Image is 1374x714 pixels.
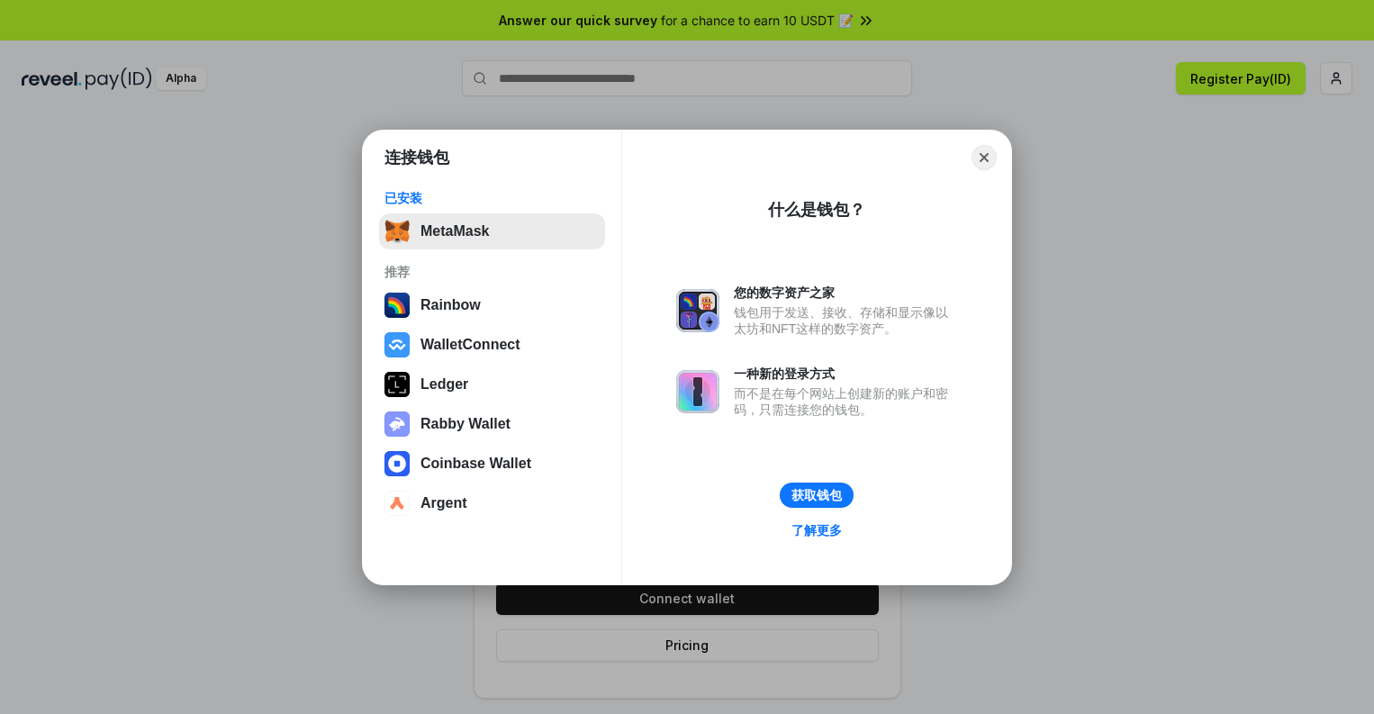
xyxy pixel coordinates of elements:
div: Argent [420,495,467,511]
div: WalletConnect [420,337,520,353]
div: 了解更多 [791,522,842,538]
button: MetaMask [379,213,605,249]
img: svg+xml,%3Csvg%20xmlns%3D%22http%3A%2F%2Fwww.w3.org%2F2000%2Fsvg%22%20fill%3D%22none%22%20viewBox... [676,289,719,332]
div: 已安装 [384,190,600,206]
div: Coinbase Wallet [420,456,531,472]
div: 获取钱包 [791,487,842,503]
div: 什么是钱包？ [768,199,865,221]
button: Close [972,145,997,170]
button: Rabby Wallet [379,406,605,442]
img: svg+xml,%3Csvg%20width%3D%2228%22%20height%3D%2228%22%20viewBox%3D%220%200%2028%2028%22%20fill%3D... [384,332,410,357]
img: svg+xml,%3Csvg%20width%3D%2228%22%20height%3D%2228%22%20viewBox%3D%220%200%2028%2028%22%20fill%3D... [384,451,410,476]
button: Rainbow [379,287,605,323]
div: 推荐 [384,264,600,280]
div: MetaMask [420,223,489,240]
div: Ledger [420,376,468,393]
button: WalletConnect [379,327,605,363]
div: Rainbow [420,297,481,313]
img: svg+xml,%3Csvg%20width%3D%2228%22%20height%3D%2228%22%20viewBox%3D%220%200%2028%2028%22%20fill%3D... [384,491,410,516]
div: Rabby Wallet [420,416,511,432]
div: 您的数字资产之家 [734,285,957,301]
img: svg+xml,%3Csvg%20width%3D%22120%22%20height%3D%22120%22%20viewBox%3D%220%200%20120%20120%22%20fil... [384,293,410,318]
div: 钱包用于发送、接收、存储和显示像以太坊和NFT这样的数字资产。 [734,304,957,337]
img: svg+xml,%3Csvg%20fill%3D%22none%22%20height%3D%2233%22%20viewBox%3D%220%200%2035%2033%22%20width%... [384,219,410,244]
div: 而不是在每个网站上创建新的账户和密码，只需连接您的钱包。 [734,385,957,418]
img: svg+xml,%3Csvg%20xmlns%3D%22http%3A%2F%2Fwww.w3.org%2F2000%2Fsvg%22%20fill%3D%22none%22%20viewBox... [676,370,719,413]
a: 了解更多 [781,519,853,542]
img: svg+xml,%3Csvg%20xmlns%3D%22http%3A%2F%2Fwww.w3.org%2F2000%2Fsvg%22%20fill%3D%22none%22%20viewBox... [384,411,410,437]
div: 一种新的登录方式 [734,366,957,382]
button: 获取钱包 [780,483,854,508]
img: svg+xml,%3Csvg%20xmlns%3D%22http%3A%2F%2Fwww.w3.org%2F2000%2Fsvg%22%20width%3D%2228%22%20height%3... [384,372,410,397]
button: Argent [379,485,605,521]
button: Coinbase Wallet [379,446,605,482]
h1: 连接钱包 [384,147,449,168]
button: Ledger [379,366,605,402]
